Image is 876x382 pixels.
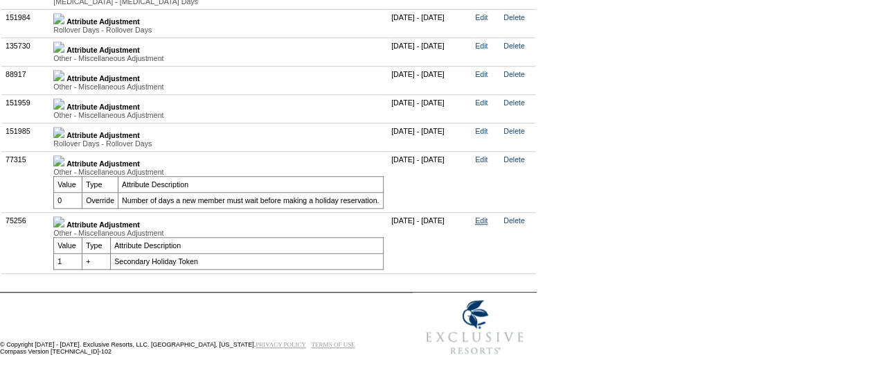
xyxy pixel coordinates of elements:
[53,229,384,237] div: Other - Miscellaneous Adjustment
[53,98,64,110] img: b_plus.gif
[2,9,50,37] td: 151984
[503,98,525,107] a: Delete
[475,155,488,164] a: Edit
[503,70,525,78] a: Delete
[475,216,488,225] a: Edit
[53,111,384,119] div: Other - Miscellaneous Adjustment
[2,37,50,66] td: 135730
[503,127,525,135] a: Delete
[82,176,118,192] td: Type
[111,253,384,269] td: Secondary Holiday Token
[503,155,525,164] a: Delete
[503,42,525,50] a: Delete
[388,37,472,66] td: [DATE] - [DATE]
[53,13,64,24] img: b_plus.gif
[312,341,355,348] a: TERMS OF USE
[53,139,384,148] div: Rollover Days - Rollover Days
[66,46,140,54] b: Attribute Adjustment
[54,253,82,269] td: 1
[53,127,64,138] img: b_plus.gif
[53,70,64,81] img: b_plus.gif
[54,237,82,253] td: Value
[66,159,140,168] b: Attribute Adjustment
[66,220,140,229] b: Attribute Adjustment
[475,98,488,107] a: Edit
[475,127,488,135] a: Edit
[53,168,384,176] div: Other - Miscellaneous Adjustment
[503,216,525,225] a: Delete
[66,74,140,83] b: Attribute Adjustment
[2,212,50,273] td: 75256
[53,83,384,91] div: Other - Miscellaneous Adjustment
[388,151,472,212] td: [DATE] - [DATE]
[53,216,64,227] img: b_minus.gif
[475,70,488,78] a: Edit
[388,123,472,151] td: [DATE] - [DATE]
[82,192,118,208] td: Override
[54,176,82,192] td: Value
[54,192,82,208] td: 0
[388,9,472,37] td: [DATE] - [DATE]
[388,212,472,273] td: [DATE] - [DATE]
[388,66,472,94] td: [DATE] - [DATE]
[53,155,64,166] img: b_minus.gif
[2,94,50,123] td: 151959
[2,151,50,212] td: 77315
[503,13,525,21] a: Delete
[66,17,140,26] b: Attribute Adjustment
[118,192,384,208] td: Number of days a new member must wait before making a holiday reservation.
[66,131,140,139] b: Attribute Adjustment
[111,237,384,253] td: Attribute Description
[66,103,140,111] b: Attribute Adjustment
[413,293,537,362] img: Exclusive Resorts
[475,42,488,50] a: Edit
[53,42,64,53] img: b_plus.gif
[118,176,384,192] td: Attribute Description
[388,94,472,123] td: [DATE] - [DATE]
[475,13,488,21] a: Edit
[2,66,50,94] td: 88917
[256,341,306,348] a: PRIVACY POLICY
[82,253,111,269] td: +
[53,54,384,62] div: Other - Miscellaneous Adjustment
[82,237,111,253] td: Type
[53,26,384,34] div: Rollover Days - Rollover Days
[2,123,50,151] td: 151985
